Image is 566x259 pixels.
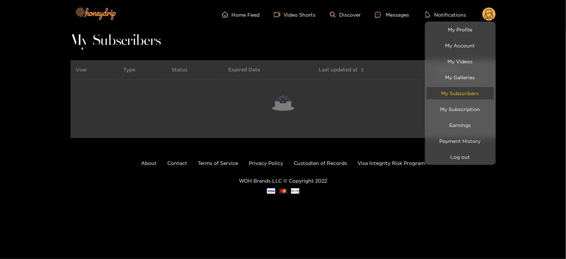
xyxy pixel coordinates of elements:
a: My Subscribers [427,87,494,99]
a: My Galleries [427,71,494,84]
a: Earnings [427,119,494,131]
a: Payment History [427,135,494,147]
a: My Subscription [427,103,494,115]
a: My Account [427,39,494,52]
a: My Videos [427,55,494,68]
a: My Profile [427,23,494,36]
button: Log out [427,151,494,163]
